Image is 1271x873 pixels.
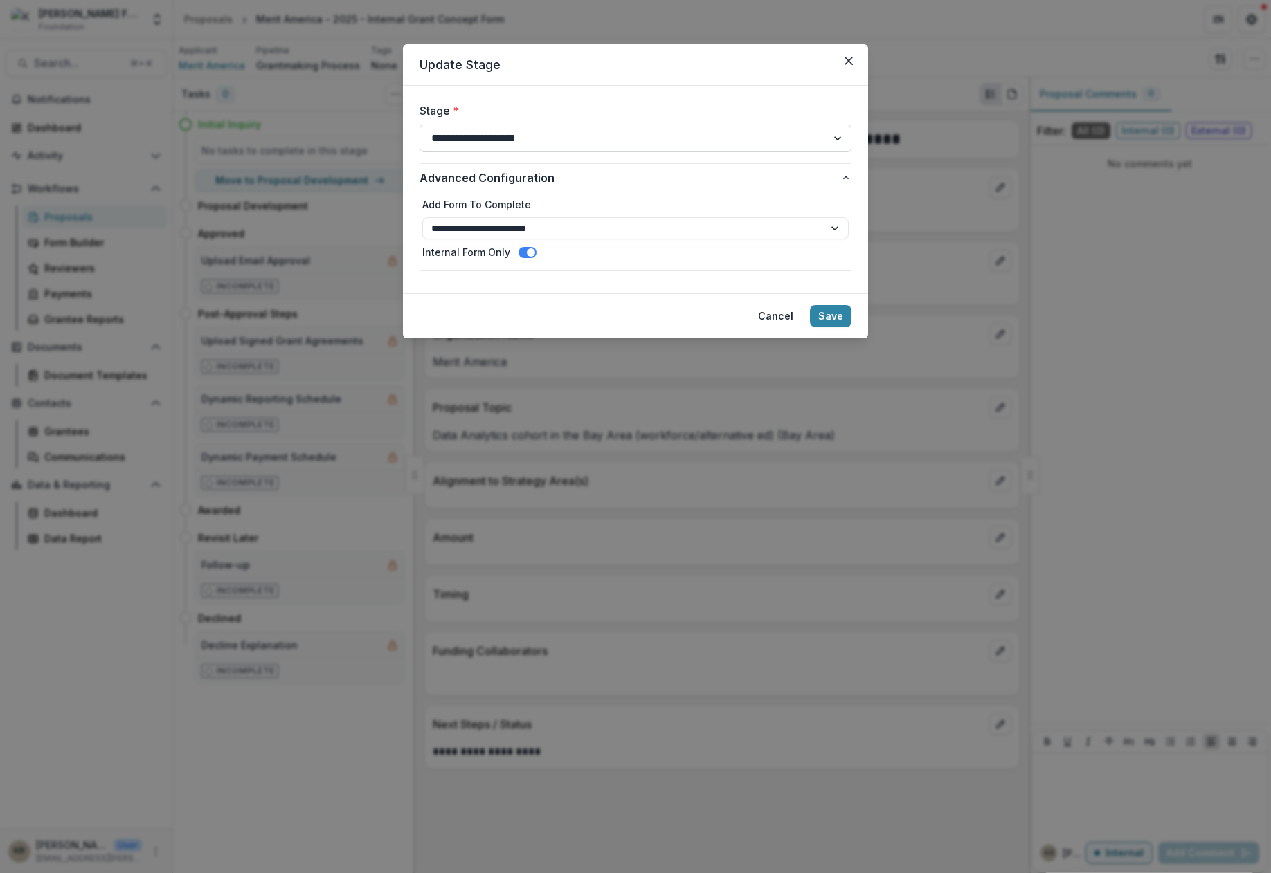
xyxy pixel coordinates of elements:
button: Cancel [750,305,802,327]
button: Close [838,50,860,72]
header: Update Stage [403,44,868,86]
div: Advanced Configuration [420,192,851,270]
label: Add Form To Complete [422,197,849,212]
button: Save [810,305,851,327]
label: Stage [420,102,843,119]
button: Advanced Configuration [420,164,851,192]
label: Internal Form Only [422,245,510,259]
span: Advanced Configuration [420,169,840,186]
